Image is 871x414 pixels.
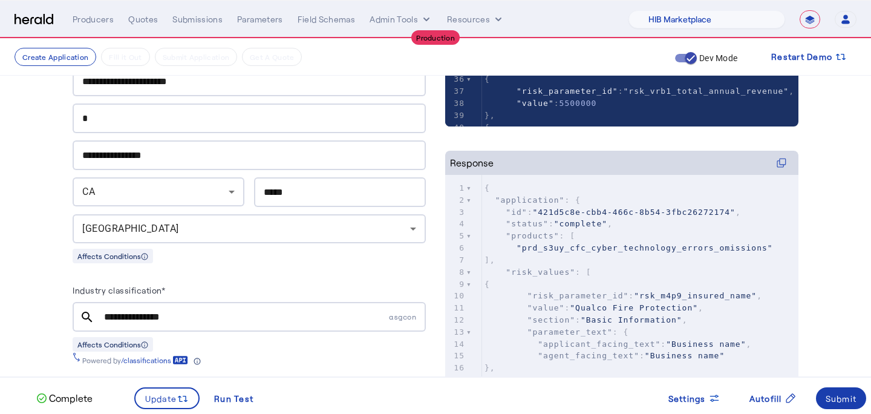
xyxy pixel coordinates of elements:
img: Herald Logo [15,14,53,25]
span: Restart Demo [771,50,832,64]
span: { [484,280,490,289]
div: Quotes [128,13,158,25]
div: Producers [73,13,114,25]
span: 5500000 [559,99,597,108]
button: Fill it Out [101,48,149,66]
span: "rsk_vrb1_total_annual_revenue" [624,87,789,96]
span: "input_type" [527,375,592,384]
label: Industry classification* [73,285,165,295]
span: "value" [517,99,554,108]
span: "status" [506,219,549,228]
span: "short_text" [596,375,661,384]
span: "risk_parameter_id" [527,291,629,300]
button: Get A Quote [242,48,302,66]
span: : , [484,315,688,324]
div: 4 [445,218,466,230]
span: Update [145,392,177,405]
span: }, [484,111,495,120]
span: : [ [484,231,575,240]
div: 40 [445,122,466,134]
div: Parameters [237,13,283,25]
span: : , [484,291,762,300]
mat-icon: search [73,310,102,324]
span: "rsk_m4p9_insured_name" [634,291,757,300]
span: "Qualco Fire Protection" [570,303,698,312]
button: Autofill [740,387,806,409]
span: : , [484,303,703,312]
span: "prd_s3uy_cfc_cyber_technology_errors_omissions" [517,243,773,252]
span: : , [484,340,751,349]
span: : , [484,208,741,217]
div: 14 [445,338,466,350]
div: Affects Conditions [73,337,153,352]
span: "id" [506,208,527,217]
span: : , [484,219,613,228]
span: : , [484,87,794,96]
span: ], [484,255,495,264]
div: 7 [445,254,466,266]
div: 17 [445,374,466,386]
div: 36 [445,73,466,85]
span: Autofill [749,392,782,405]
span: : [484,99,596,108]
button: Update [134,387,200,409]
span: { [484,74,490,84]
div: 10 [445,290,466,302]
div: 11 [445,302,466,314]
label: Dev Mode [697,52,737,64]
div: 38 [445,97,466,110]
button: Submit Application [155,48,237,66]
span: "Business name" [645,351,725,360]
div: 1 [445,182,466,194]
a: /classifications [121,355,188,365]
div: Field Schemas [298,13,356,25]
div: 8 [445,266,466,278]
span: "Basic Information" [581,315,682,324]
span: "risk_values" [506,268,575,277]
span: : [484,351,725,360]
span: "parameter_text" [527,327,613,337]
span: "risk_parameter_id" [517,87,618,96]
span: asgcon [389,312,426,322]
span: "application" [495,195,565,205]
span: [GEOGRAPHIC_DATA] [82,223,179,234]
div: Response [450,156,494,170]
span: : { [484,327,628,337]
div: 13 [445,326,466,338]
button: internal dropdown menu [370,13,432,25]
div: Submit [826,392,857,405]
span: "products" [506,231,559,240]
div: 3 [445,206,466,218]
span: : { [484,195,581,205]
p: Complete [47,391,93,406]
button: Create Application [15,48,96,66]
span: "value" [527,303,565,312]
span: : , [484,375,666,384]
div: 15 [445,350,466,362]
div: 16 [445,362,466,374]
span: CA [82,186,95,197]
div: Run Test [214,392,253,405]
button: Settings [659,387,730,409]
span: "applicant_facing_text" [538,340,661,349]
button: Restart Demo [762,46,856,68]
div: 2 [445,194,466,206]
span: : [ [484,268,592,277]
div: 6 [445,242,466,254]
button: Resources dropdown menu [447,13,504,25]
div: Production [411,30,460,45]
button: Run Test [204,387,263,409]
span: "section" [527,315,575,324]
div: 9 [445,278,466,291]
span: "Business name" [666,340,746,349]
span: "421d5c8e-cbb4-466c-8b54-3fbc26272174" [532,208,735,217]
button: Submit [816,387,867,409]
div: 5 [445,230,466,242]
span: }, [484,363,495,372]
span: Settings [668,392,706,405]
span: "agent_facing_text" [538,351,639,360]
span: { [484,123,490,132]
div: Affects Conditions [73,249,153,263]
div: Submissions [172,13,223,25]
div: 12 [445,314,466,326]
